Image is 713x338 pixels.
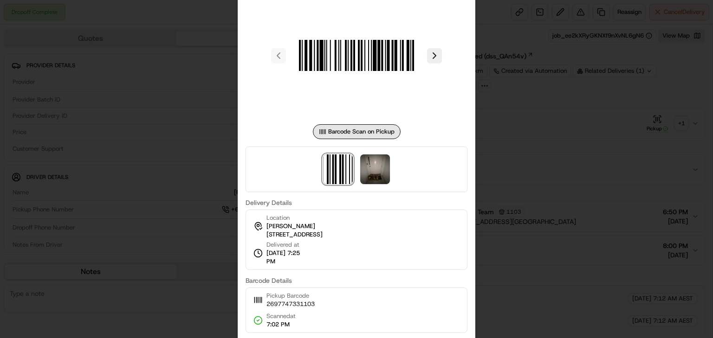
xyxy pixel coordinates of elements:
[313,124,401,139] div: Barcode Scan on Pickup
[246,277,467,284] label: Barcode Details
[266,320,296,329] span: 7:02 PM
[266,249,309,266] span: [DATE] 7:25 PM
[360,154,390,184] img: photo_proof_of_delivery image
[323,154,353,184] img: barcode_scan_on_pickup image
[266,230,323,239] span: [STREET_ADDRESS]
[266,292,315,300] span: Pickup Barcode
[266,241,309,249] span: Delivered at
[266,300,315,308] span: 2697747331103
[266,222,315,230] span: [PERSON_NAME]
[246,199,467,206] label: Delivery Details
[266,214,290,222] span: Location
[266,312,296,320] span: Scanned at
